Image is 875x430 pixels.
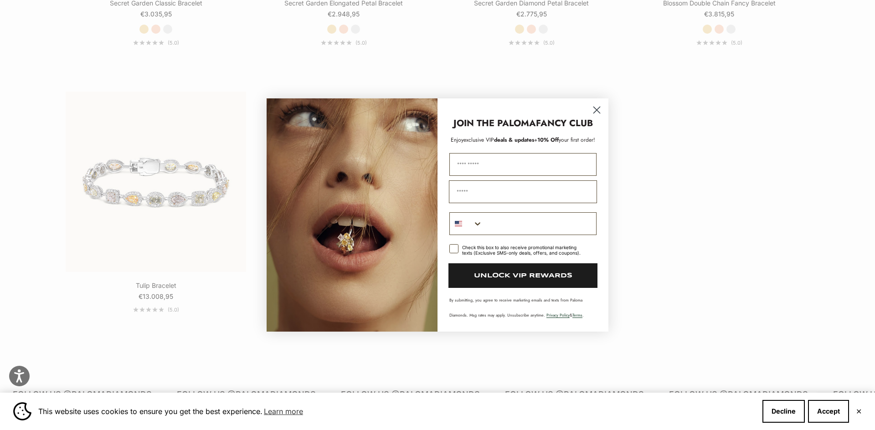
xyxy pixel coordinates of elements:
[572,312,582,318] a: Terms
[462,245,586,256] div: Check this box to also receive promotional marketing texts (Exclusive SMS-only deals, offers, and...
[449,297,597,318] p: By submitting, you agree to receive marketing emails and texts from Paloma Diamonds. Msg rates ma...
[762,400,805,423] button: Decline
[449,180,597,203] input: Email
[453,117,536,130] strong: JOIN THE PALOMA
[534,136,595,144] span: + your first order!
[450,213,483,235] button: Search Countries
[589,102,605,118] button: Close dialog
[448,263,597,288] button: UNLOCK VIP REWARDS
[808,400,849,423] button: Accept
[262,404,304,418] a: Learn more
[455,220,462,227] img: United States
[463,136,494,144] span: exclusive VIP
[856,409,862,414] button: Close
[451,136,463,144] span: Enjoy
[536,117,593,130] strong: FANCY CLUB
[537,136,559,144] span: 10% Off
[463,136,534,144] span: deals & updates
[546,312,584,318] span: & .
[546,312,570,318] a: Privacy Policy
[449,153,597,176] input: First Name
[13,402,31,420] img: Cookie banner
[267,98,437,332] img: Loading...
[38,404,755,418] span: This website uses cookies to ensure you get the best experience.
